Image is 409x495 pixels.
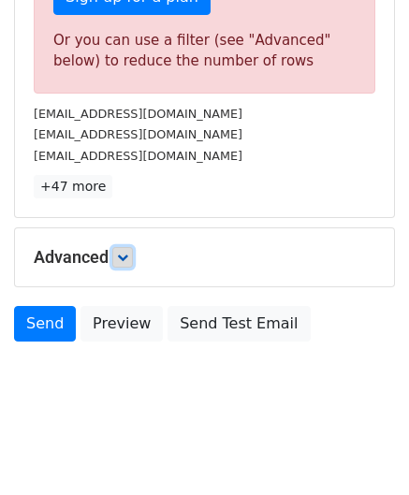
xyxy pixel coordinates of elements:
a: Preview [80,306,163,342]
small: [EMAIL_ADDRESS][DOMAIN_NAME] [34,149,242,163]
div: Or you can use a filter (see "Advanced" below) to reduce the number of rows [53,30,356,72]
small: [EMAIL_ADDRESS][DOMAIN_NAME] [34,127,242,141]
a: +47 more [34,175,112,198]
a: Send Test Email [168,306,310,342]
iframe: Chat Widget [315,405,409,495]
small: [EMAIL_ADDRESS][DOMAIN_NAME] [34,107,242,121]
h5: Advanced [34,247,375,268]
a: Send [14,306,76,342]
